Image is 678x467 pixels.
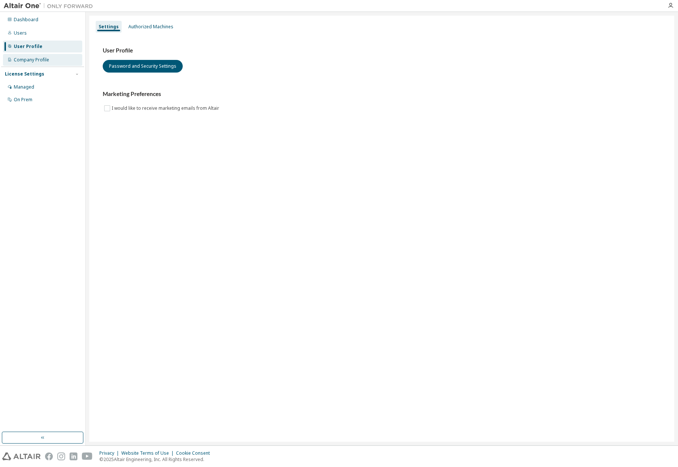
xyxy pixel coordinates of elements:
h3: User Profile [103,47,661,54]
div: On Prem [14,97,32,103]
div: Cookie Consent [176,450,214,456]
img: facebook.svg [45,452,53,460]
h3: Marketing Preferences [103,90,661,98]
div: Users [14,30,27,36]
div: Privacy [99,450,121,456]
div: Managed [14,84,34,90]
img: instagram.svg [57,452,65,460]
img: Altair One [4,2,97,10]
label: I would like to receive marketing emails from Altair [112,104,221,113]
img: youtube.svg [82,452,93,460]
div: User Profile [14,44,42,49]
div: Website Terms of Use [121,450,176,456]
div: Authorized Machines [128,24,173,30]
div: Company Profile [14,57,49,63]
div: Dashboard [14,17,38,23]
button: Password and Security Settings [103,60,183,73]
img: linkedin.svg [70,452,77,460]
img: altair_logo.svg [2,452,41,460]
p: © 2025 Altair Engineering, Inc. All Rights Reserved. [99,456,214,463]
div: License Settings [5,71,44,77]
div: Settings [99,24,119,30]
